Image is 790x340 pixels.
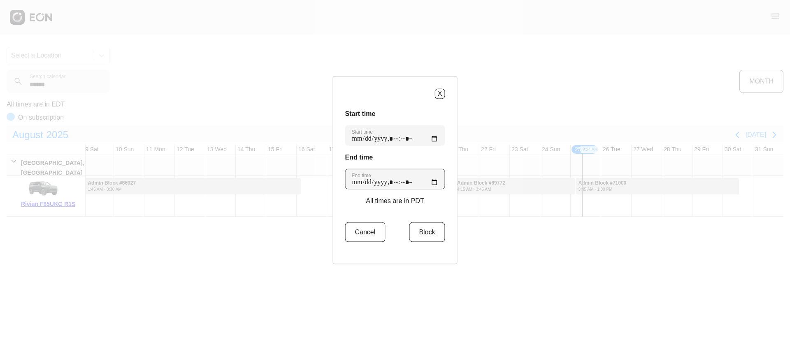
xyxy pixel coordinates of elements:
label: End time [352,172,371,178]
h3: Start time [345,109,445,118]
p: All times are in PDT [366,196,424,206]
label: Start time [352,128,373,135]
button: Cancel [345,222,386,242]
button: X [435,88,445,99]
h3: End time [345,152,445,162]
button: Block [409,222,445,242]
